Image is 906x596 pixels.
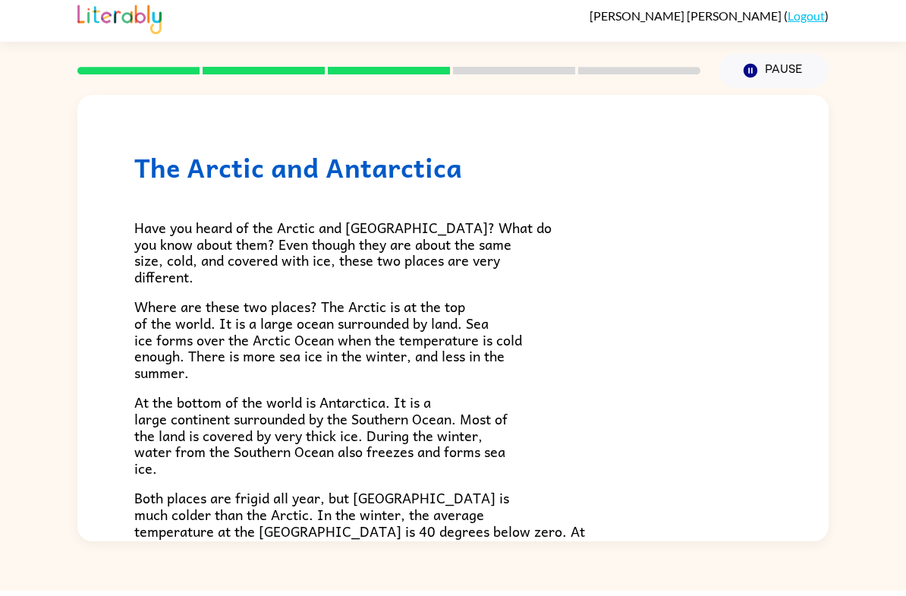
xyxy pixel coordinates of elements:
span: Where are these two places? The Arctic is at the top of the world. It is a large ocean surrounded... [134,301,522,388]
a: Logout [788,14,825,28]
span: [PERSON_NAME] [PERSON_NAME] [590,14,784,28]
button: Pause [719,58,829,93]
div: ( ) [590,14,829,28]
h1: The Arctic and Antarctica [134,157,772,188]
span: At the bottom of the world is Antarctica. It is a large continent surrounded by the Southern Ocea... [134,396,508,484]
span: Have you heard of the Arctic and [GEOGRAPHIC_DATA]? What do you know about them? Even though they... [134,222,552,293]
img: Literably [77,6,162,39]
